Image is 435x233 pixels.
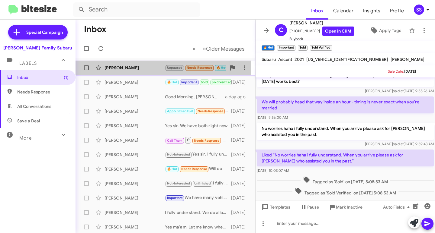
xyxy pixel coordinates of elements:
[365,89,434,93] span: [PERSON_NAME] [DATE] 9:55:26 AM
[231,123,250,129] div: [DATE]
[165,180,231,187] div: I fully understand. Keep us in mind!
[105,195,165,201] div: [PERSON_NAME]
[165,165,231,172] div: Will do
[165,136,231,144] div: Inbound Call
[388,69,404,74] span: Sale Date:
[257,168,289,173] span: [DATE] 10:03:07 AM
[105,224,165,230] div: [PERSON_NAME]
[26,29,63,35] span: Special Campaign
[165,194,231,201] div: We have many vehicles available. But we do not have auto-folding seats, they are all manually fol...
[105,152,165,158] div: [PERSON_NAME]
[231,108,250,114] div: [DATE]
[409,5,428,15] button: SS
[289,19,354,27] span: [PERSON_NAME]
[165,151,231,158] div: Yes sir. I fully understand. Congratulations have a great rest of your day!
[194,139,220,143] span: Needs Response
[414,5,424,15] div: SS
[203,45,206,52] span: »
[257,70,434,87] p: I fully understand. We can for sure go through different options for you. What time [DATE] works ...
[404,69,416,74] span: [DATE]
[165,64,226,71] div: I'm unable to at this time
[365,142,434,146] span: [PERSON_NAME] [DATE] 9:59:43 AM
[192,45,196,52] span: «
[378,202,417,213] button: Auto Fields
[105,209,165,216] div: [PERSON_NAME]
[257,123,434,140] p: No worries haha i fully understand. When you arrive please ask for [PERSON_NAME] who assisted you...
[3,45,72,51] div: [PERSON_NAME] Family Subaru
[167,167,177,171] span: 🔥 Hot
[165,209,231,216] div: I fully understand. We do allow dealer trades for New vehicles. The rates have dropped a ton late...
[306,2,328,20] a: Inbox
[391,57,424,62] span: [PERSON_NAME]
[17,74,69,80] span: Inbox
[198,109,223,113] span: Needs Response
[19,135,32,141] span: More
[231,79,250,85] div: [DATE]
[231,209,250,216] div: [DATE]
[277,45,295,51] small: Important
[257,150,434,166] p: Liked “No worries haha i fully understand. When you arrive please ask for [PERSON_NAME] who assis...
[105,79,165,85] div: [PERSON_NAME]
[105,108,165,114] div: [PERSON_NAME]
[358,2,385,20] a: Insights
[8,25,68,39] a: Special Campaign
[17,118,40,124] span: Save a Deal
[19,61,37,66] span: Labels
[385,2,409,20] a: Profile
[73,2,200,17] input: Search
[167,139,183,143] span: Call Them
[181,167,207,171] span: Needs Response
[105,181,165,187] div: [PERSON_NAME]
[194,181,211,185] span: Unfinished
[105,166,165,172] div: [PERSON_NAME]
[165,94,225,100] div: Good Morning, [PERSON_NAME]. I wanted to see if you were still interested in a New Subaru Ascent?
[310,45,332,51] small: Sold Verified
[206,46,244,52] span: Older Messages
[324,202,367,213] button: Mark Inactive
[393,142,404,146] span: said at
[231,137,250,143] div: [DATE]
[181,80,197,84] span: Important
[289,27,354,36] span: [PHONE_NUMBER]
[189,43,199,55] button: Previous
[292,187,398,196] span: Tagged as 'Sold Verified' on [DATE] 5:08:53 AM
[231,224,250,230] div: [DATE]
[295,202,324,213] button: Pause
[383,202,412,213] span: Auto Fields
[167,80,177,84] span: 🔥 Hot
[328,2,358,20] a: Calendar
[165,123,231,129] div: Yes sir. We have both right now
[201,80,208,84] span: Sold
[231,152,250,158] div: [DATE]
[231,166,250,172] div: [DATE]
[301,176,390,185] span: Tagged as 'Sold' on [DATE] 5:08:53 AM
[105,65,165,71] div: [PERSON_NAME]
[278,57,292,62] span: Ascent
[167,109,194,113] span: Appointment Set
[17,89,69,95] span: Needs Response
[322,27,354,36] a: Open in CRM
[84,24,106,34] h1: Inbox
[165,79,231,86] div: Liked “No worries haha i fully understand. When you arrive please ask for [PERSON_NAME] who assis...
[257,96,434,113] p: We will probably head that way inside an hour - timing is never exact when you're married
[231,195,250,201] div: [DATE]
[365,25,406,36] button: Apply Tags
[189,43,248,55] nav: Page navigation example
[379,25,401,36] span: Apply Tags
[216,66,227,70] span: 🔥 Hot
[260,202,290,213] span: Templates
[105,94,165,100] div: [PERSON_NAME]
[167,153,190,156] span: Not-Interested
[262,45,275,51] small: 🔥 Hot
[64,74,69,80] span: (1)
[307,202,319,213] span: Pause
[225,94,250,100] div: a day ago
[167,66,183,70] span: Unpaused
[105,137,165,143] div: [PERSON_NAME]
[165,224,231,230] div: Yes ma'am. Let me know when you can text.
[336,202,362,213] span: Mark Inactive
